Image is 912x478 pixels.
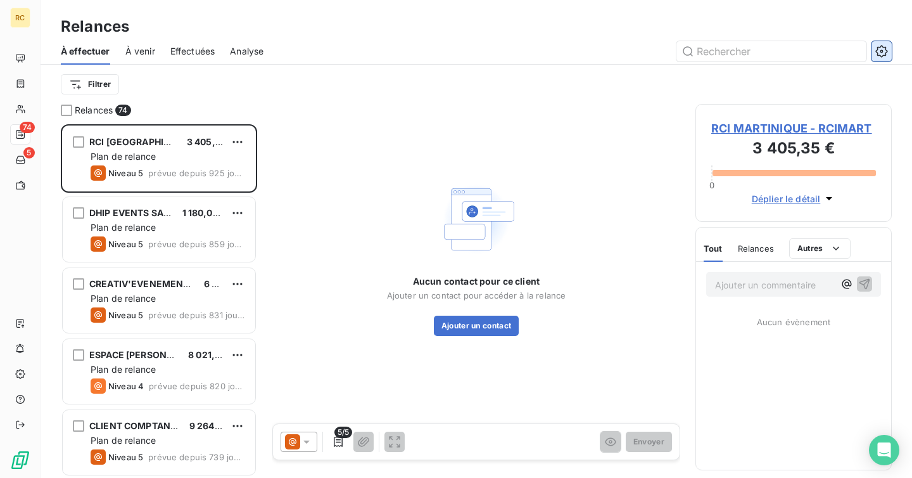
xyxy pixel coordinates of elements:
div: RC [10,8,30,28]
span: Aucun contact pour ce client [413,275,540,288]
span: Plan de relance [91,151,156,162]
span: À venir [125,45,155,58]
span: prévue depuis 739 jours [148,452,245,462]
span: prévue depuis 820 jours [149,381,245,391]
span: Relances [75,104,113,117]
button: Déplier le détail [748,191,840,206]
img: Logo LeanPay [10,450,30,470]
span: 5/5 [334,427,352,438]
span: Déplier le détail [752,192,821,205]
span: Plan de relance [91,222,156,233]
span: À effectuer [61,45,110,58]
span: Plan de relance [91,435,156,446]
span: Ajouter un contact pour accéder à la relance [387,290,566,300]
span: 74 [115,105,130,116]
span: Niveau 4 [108,381,144,391]
span: Niveau 5 [108,168,143,178]
span: Aucun évènement [757,317,830,327]
span: 3 405,35 € [187,136,236,147]
span: CREATIV'EVENEMENTS (NEW LIVE DANCING) EURL [89,278,317,289]
span: DHIP EVENTS SASU [89,207,175,218]
span: Niveau 5 [108,452,143,462]
span: Relances [738,243,774,254]
img: Empty state [436,179,517,260]
span: RCI [GEOGRAPHIC_DATA] [89,136,200,147]
span: Plan de relance [91,364,156,375]
span: Niveau 5 [108,239,143,249]
button: Autres [789,238,851,259]
div: grid [61,124,257,478]
div: Open Intercom Messenger [869,435,899,465]
button: Ajouter un contact [434,316,519,336]
span: Tout [704,243,723,254]
span: 6 055,10 € [204,278,250,289]
span: prévue depuis 859 jours [148,239,245,249]
span: 0 [709,180,714,190]
h3: Relances [61,15,129,38]
span: Niveau 5 [108,310,143,320]
span: 5 [23,147,35,158]
span: prévue depuis 831 jours [148,310,245,320]
span: Analyse [230,45,263,58]
span: Effectuées [170,45,215,58]
span: 74 [20,122,35,133]
span: RCI MARTINIQUE - RCIMART [711,120,876,137]
button: Envoyer [626,432,672,452]
span: CLIENT COMPTANT MADA [89,420,205,431]
span: 8 021,28 € [188,349,235,360]
span: ESPACE [PERSON_NAME] [89,349,202,360]
span: Plan de relance [91,293,156,304]
button: Filtrer [61,74,119,94]
h3: 3 405,35 € [711,137,876,162]
span: prévue depuis 925 jours [148,168,245,178]
span: 9 264,71 € [189,420,236,431]
span: 1 180,05 € [182,207,227,218]
input: Rechercher [676,41,866,61]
